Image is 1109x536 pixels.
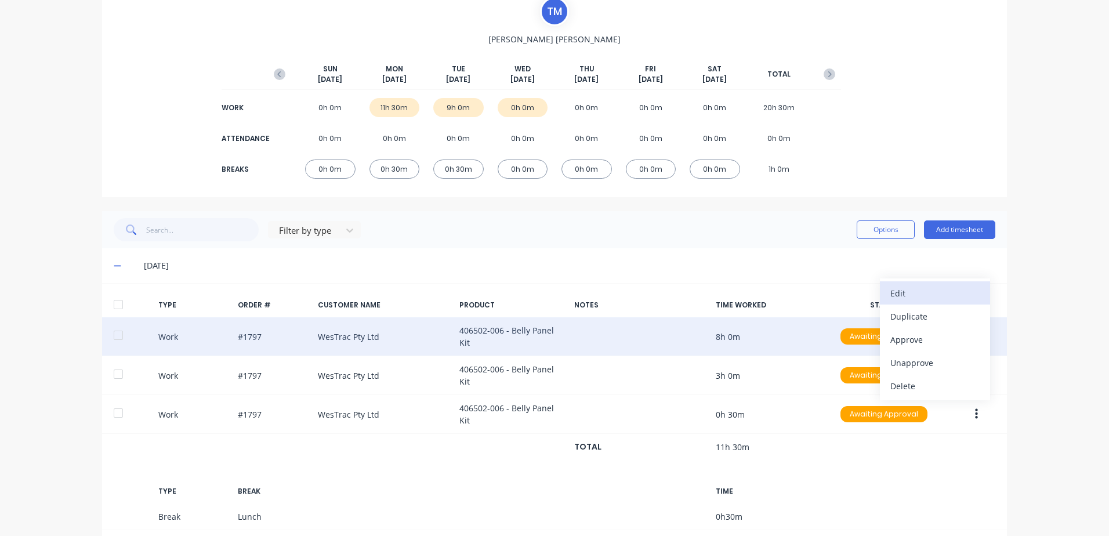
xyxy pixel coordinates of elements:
div: CUSTOMER NAME [318,300,450,310]
span: THU [579,64,594,74]
span: WED [514,64,531,74]
span: [DATE] [574,74,599,85]
div: TIME WORKED [716,300,821,310]
div: 0h 0m [690,98,740,117]
span: [PERSON_NAME] [PERSON_NAME] [488,33,621,45]
span: [DATE] [510,74,535,85]
div: NOTES [574,300,706,310]
div: [DATE] [144,259,995,272]
div: Duplicate [890,308,980,325]
div: Approve [890,331,980,348]
span: [DATE] [318,74,342,85]
span: MON [386,64,403,74]
div: Edit [890,285,980,302]
div: 0h 0m [369,129,420,148]
div: PRODUCT [459,300,565,310]
span: [DATE] [702,74,727,85]
div: 0h 0m [305,160,356,179]
span: TOTAL [767,69,791,79]
div: 0h 0m [433,129,484,148]
div: 11h 30m [369,98,420,117]
div: 20h 30m [754,98,804,117]
button: Options [857,220,915,239]
div: 0h 0m [626,160,676,179]
div: Awaiting Approval [840,328,927,345]
div: 0h 0m [626,98,676,117]
div: Awaiting Approval [840,406,927,422]
div: ORDER # [238,300,309,310]
span: [DATE] [382,74,407,85]
div: 0h 0m [690,129,740,148]
div: WORK [222,103,268,113]
div: 0h 0m [690,160,740,179]
div: 1h 0m [754,160,804,179]
span: [DATE] [639,74,663,85]
div: 0h 0m [626,129,676,148]
div: 0h 0m [498,98,548,117]
div: ATTENDANCE [222,133,268,144]
div: 9h 0m [433,98,484,117]
span: FRI [645,64,656,74]
span: SAT [708,64,722,74]
div: Awaiting Approval [840,367,927,383]
span: TUE [452,64,465,74]
div: BREAKS [222,164,268,175]
button: Add timesheet [924,220,995,239]
div: 0h 30m [433,160,484,179]
div: TYPE [158,300,229,310]
div: Delete [890,378,980,394]
div: 0h 30m [369,160,420,179]
span: SUN [323,64,338,74]
div: BREAK [238,486,309,497]
div: TYPE [158,486,229,497]
div: TIME [716,486,821,497]
div: 0h 0m [305,129,356,148]
div: 0h 0m [754,129,804,148]
div: 0h 0m [561,160,612,179]
div: STATUS [831,300,937,310]
div: 0h 0m [561,129,612,148]
div: 0h 0m [498,129,548,148]
div: 0h 0m [305,98,356,117]
span: [DATE] [446,74,470,85]
div: 0h 0m [561,98,612,117]
div: 0h 0m [498,160,548,179]
input: Search... [146,218,259,241]
div: Unapprove [890,354,980,371]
